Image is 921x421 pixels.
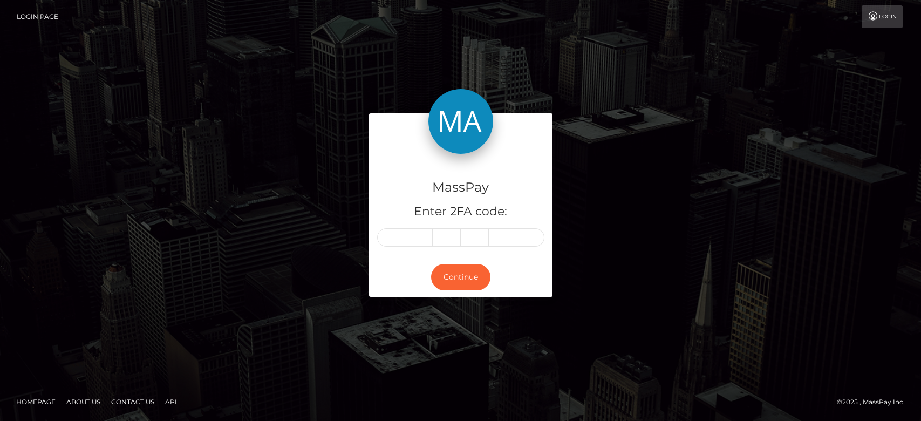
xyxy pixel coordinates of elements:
[12,393,60,410] a: Homepage
[377,178,544,197] h4: MassPay
[107,393,159,410] a: Contact Us
[161,393,181,410] a: API
[862,5,903,28] a: Login
[837,396,913,408] div: © 2025 , MassPay Inc.
[62,393,105,410] a: About Us
[377,203,544,220] h5: Enter 2FA code:
[428,89,493,154] img: MassPay
[17,5,58,28] a: Login Page
[431,264,490,290] button: Continue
